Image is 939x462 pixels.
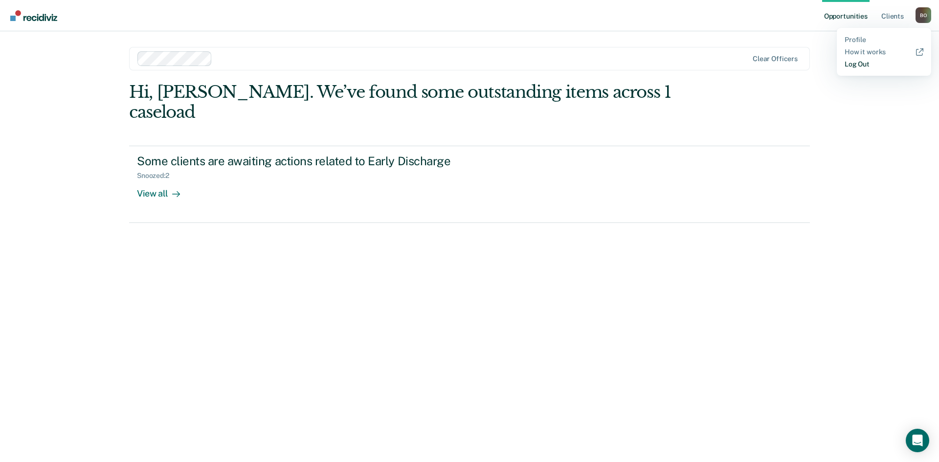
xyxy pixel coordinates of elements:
[906,429,929,452] div: Open Intercom Messenger
[845,48,923,56] a: How it works
[129,82,674,122] div: Hi, [PERSON_NAME]. We’ve found some outstanding items across 1 caseload
[916,7,931,23] div: B O
[845,36,923,44] a: Profile
[10,10,57,21] img: Recidiviz
[137,180,192,199] div: View all
[137,172,177,180] div: Snoozed : 2
[129,146,810,223] a: Some clients are awaiting actions related to Early DischargeSnoozed:2View all
[137,154,480,168] div: Some clients are awaiting actions related to Early Discharge
[916,7,931,23] button: Profile dropdown button
[753,55,798,63] div: Clear officers
[845,60,923,68] a: Log Out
